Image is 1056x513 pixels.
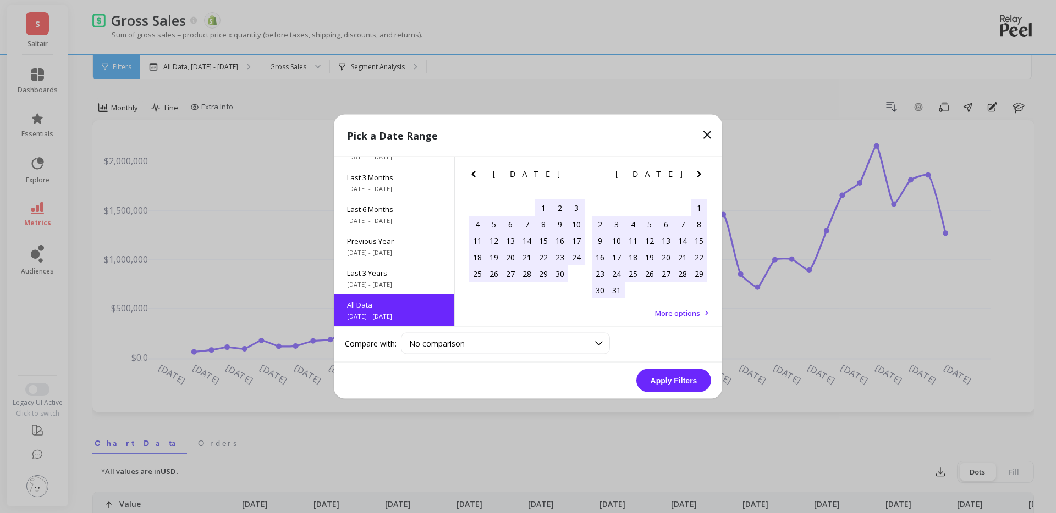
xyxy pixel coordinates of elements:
[535,249,552,265] div: Choose Thursday, November 22nd, 2018
[641,249,658,265] div: Choose Wednesday, December 19th, 2018
[592,265,608,282] div: Choose Sunday, December 23rd, 2018
[625,249,641,265] div: Choose Tuesday, December 18th, 2018
[674,265,691,282] div: Choose Friday, December 28th, 2018
[592,216,608,232] div: Choose Sunday, December 2nd, 2018
[658,232,674,249] div: Choose Thursday, December 13th, 2018
[347,280,441,289] span: [DATE] - [DATE]
[568,199,585,216] div: Choose Saturday, November 3rd, 2018
[641,216,658,232] div: Choose Wednesday, December 5th, 2018
[568,232,585,249] div: Choose Saturday, November 17th, 2018
[570,168,587,185] button: Next Month
[608,216,625,232] div: Choose Monday, December 3rd, 2018
[535,232,552,249] div: Choose Thursday, November 15th, 2018
[345,338,397,349] label: Compare with:
[608,282,625,298] div: Choose Monday, December 31st, 2018
[658,249,674,265] div: Choose Thursday, December 20th, 2018
[568,249,585,265] div: Choose Saturday, November 24th, 2018
[674,216,691,232] div: Choose Friday, December 7th, 2018
[535,265,552,282] div: Choose Thursday, November 29th, 2018
[519,232,535,249] div: Choose Wednesday, November 14th, 2018
[347,312,441,321] span: [DATE] - [DATE]
[486,216,502,232] div: Choose Monday, November 5th, 2018
[592,199,707,298] div: month 2018-12
[655,308,700,318] span: More options
[692,168,710,185] button: Next Month
[469,249,486,265] div: Choose Sunday, November 18th, 2018
[347,172,441,182] span: Last 3 Months
[641,265,658,282] div: Choose Wednesday, December 26th, 2018
[691,199,707,216] div: Choose Saturday, December 1st, 2018
[469,232,486,249] div: Choose Sunday, November 11th, 2018
[608,265,625,282] div: Choose Monday, December 24th, 2018
[347,153,441,161] span: [DATE] - [DATE]
[592,249,608,265] div: Choose Sunday, December 16th, 2018
[590,168,607,185] button: Previous Month
[347,185,441,193] span: [DATE] - [DATE]
[625,232,641,249] div: Choose Tuesday, December 11th, 2018
[691,232,707,249] div: Choose Saturday, December 15th, 2018
[502,249,519,265] div: Choose Tuesday, November 20th, 2018
[486,265,502,282] div: Choose Monday, November 26th, 2018
[519,216,535,232] div: Choose Wednesday, November 7th, 2018
[552,232,568,249] div: Choose Friday, November 16th, 2018
[636,369,711,392] button: Apply Filters
[409,338,465,349] span: No comparison
[552,216,568,232] div: Choose Friday, November 9th, 2018
[502,216,519,232] div: Choose Tuesday, November 6th, 2018
[608,232,625,249] div: Choose Monday, December 10th, 2018
[347,236,441,246] span: Previous Year
[568,216,585,232] div: Choose Saturday, November 10th, 2018
[674,232,691,249] div: Choose Friday, December 14th, 2018
[691,216,707,232] div: Choose Saturday, December 8th, 2018
[486,232,502,249] div: Choose Monday, November 12th, 2018
[535,199,552,216] div: Choose Thursday, November 1st, 2018
[608,249,625,265] div: Choose Monday, December 17th, 2018
[519,265,535,282] div: Choose Wednesday, November 28th, 2018
[347,300,441,310] span: All Data
[486,249,502,265] div: Choose Monday, November 19th, 2018
[592,232,608,249] div: Choose Sunday, December 9th, 2018
[347,128,438,143] p: Pick a Date Range
[519,249,535,265] div: Choose Wednesday, November 21st, 2018
[658,216,674,232] div: Choose Thursday, December 6th, 2018
[625,216,641,232] div: Choose Tuesday, December 4th, 2018
[502,265,519,282] div: Choose Tuesday, November 27th, 2018
[592,282,608,298] div: Choose Sunday, December 30th, 2018
[347,248,441,257] span: [DATE] - [DATE]
[552,249,568,265] div: Choose Friday, November 23rd, 2018
[552,199,568,216] div: Choose Friday, November 2nd, 2018
[467,168,485,185] button: Previous Month
[674,249,691,265] div: Choose Friday, December 21st, 2018
[469,216,486,232] div: Choose Sunday, November 4th, 2018
[658,265,674,282] div: Choose Thursday, December 27th, 2018
[347,268,441,278] span: Last 3 Years
[535,216,552,232] div: Choose Thursday, November 8th, 2018
[347,204,441,214] span: Last 6 Months
[625,265,641,282] div: Choose Tuesday, December 25th, 2018
[493,170,562,179] span: [DATE]
[691,249,707,265] div: Choose Saturday, December 22nd, 2018
[552,265,568,282] div: Choose Friday, November 30th, 2018
[469,265,486,282] div: Choose Sunday, November 25th, 2018
[347,216,441,225] span: [DATE] - [DATE]
[469,199,585,282] div: month 2018-11
[641,232,658,249] div: Choose Wednesday, December 12th, 2018
[615,170,684,179] span: [DATE]
[691,265,707,282] div: Choose Saturday, December 29th, 2018
[502,232,519,249] div: Choose Tuesday, November 13th, 2018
